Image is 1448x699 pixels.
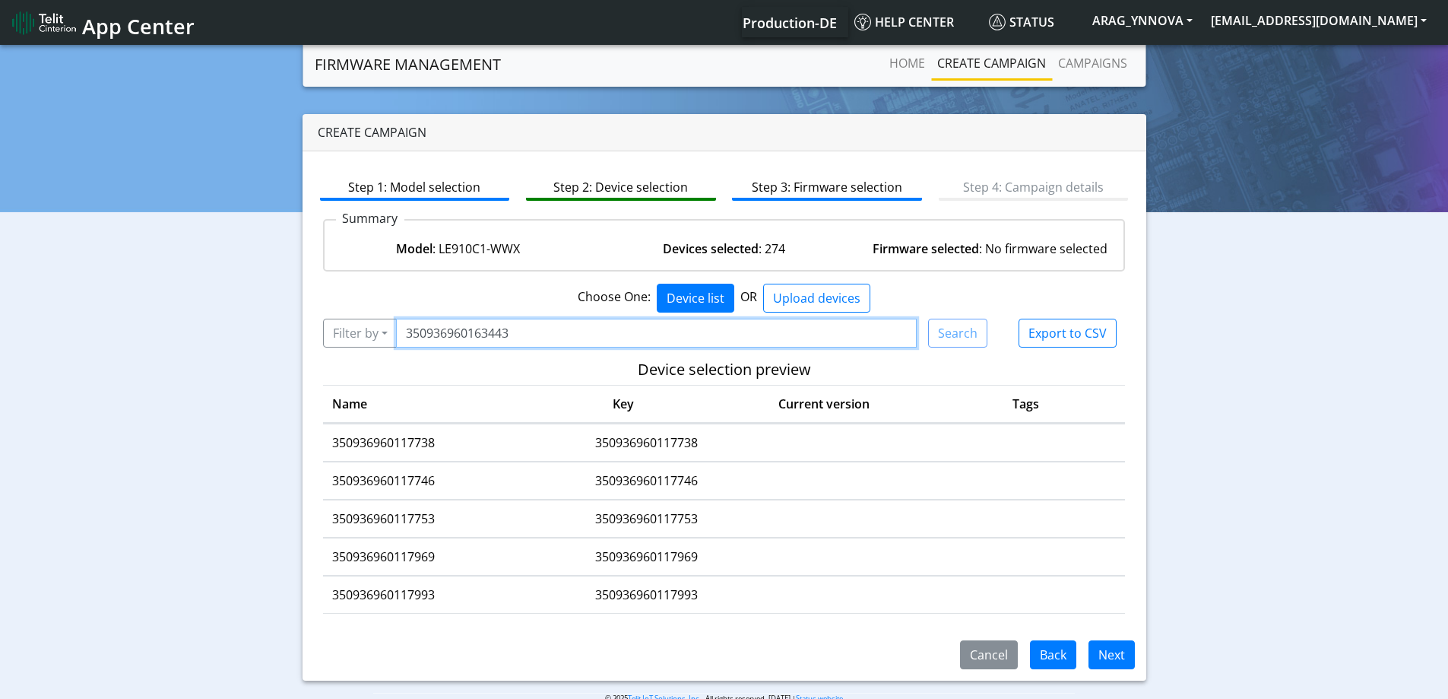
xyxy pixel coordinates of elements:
[1202,7,1436,34] button: [EMAIL_ADDRESS][DOMAIN_NAME]
[396,319,917,348] input: Filter device list
[538,577,754,614] td: 350936960117993
[1088,640,1135,669] button: Next
[657,284,734,313] button: Device list
[323,361,1126,379] h5: Device selection preview
[857,240,1123,258] div: : No firmware selected
[883,48,931,78] a: Home
[989,14,1006,30] img: status.svg
[743,14,837,32] span: Production-DE
[323,462,539,500] td: 350936960117746
[578,288,651,305] span: Choose One:
[320,172,510,201] a: Step 1: Model selection
[323,386,524,424] th: Name
[396,240,432,257] strong: Model
[1052,48,1133,78] a: Campaigns
[336,209,404,227] p: Summary
[303,114,1146,151] div: Create campaign
[848,7,983,37] a: Help center
[989,14,1054,30] span: Status
[323,424,539,462] td: 350936960117738
[854,14,871,30] img: knowledge.svg
[323,500,539,538] td: 350936960117753
[591,240,857,258] div: : 274
[538,500,754,538] td: 350936960117753
[742,7,836,37] a: Your current platform instance
[931,48,1052,78] a: Create campaign
[926,386,1125,424] th: Tags
[325,240,591,258] div: : LE910C1-WWX
[854,14,954,30] span: Help center
[323,539,539,576] td: 350936960117969
[1083,7,1202,34] button: ARAG_YNNOVA
[524,386,722,424] th: Key
[763,284,870,313] button: Upload devices
[12,11,76,35] img: logo-telit-cinterion-gw-new.png
[538,424,754,462] td: 350936960117738
[1030,640,1076,669] button: Back
[732,172,922,201] a: Step 3: Firmware selection
[12,6,192,39] a: App Center
[538,462,754,500] td: 350936960117746
[983,7,1083,37] a: Status
[526,172,716,201] a: Step 2: Device selection
[663,240,759,257] strong: Devices selected
[82,12,195,40] span: App Center
[722,386,926,424] th: Current version
[315,49,501,80] a: Firmware management
[960,640,1018,669] button: Cancel
[323,577,539,614] td: 350936960117993
[538,539,754,576] td: 350936960117969
[873,240,979,257] strong: Firmware selected
[1019,319,1117,348] button: Export to CSV
[323,319,398,348] button: Filter by
[740,288,757,305] span: OR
